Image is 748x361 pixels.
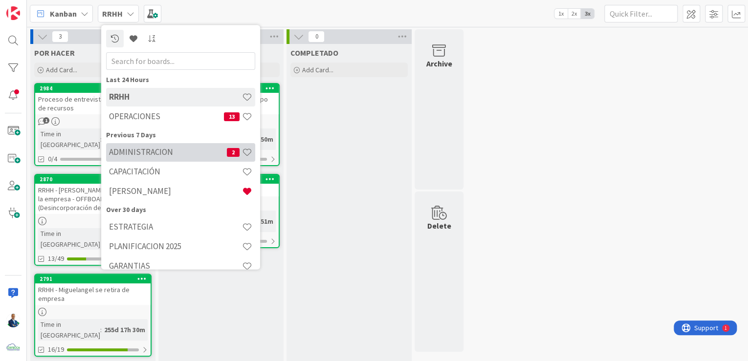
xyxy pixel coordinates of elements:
[109,222,242,232] h4: ESTRATEGIA
[35,283,151,305] div: RRHH - Miguelangel se retira de empresa
[35,93,151,114] div: Proceso de entrevista y valoración de recursos
[38,319,100,340] div: Time in [GEOGRAPHIC_DATA]
[109,112,224,122] h4: OPERACIONES
[52,31,68,42] span: 3
[34,83,152,166] a: 2984Proceso de entrevista y valoración de recursosTime in [GEOGRAPHIC_DATA]:207d 20h 55m0/4
[48,254,64,264] span: 13/49
[106,130,255,140] div: Previous 7 Days
[51,4,53,12] div: 1
[102,9,123,19] b: RRHH
[109,167,242,177] h4: CAPACITACIÓN
[40,176,151,183] div: 2870
[21,1,44,13] span: Support
[106,52,255,70] input: Search for boards...
[109,261,242,271] h4: GARANTIAS
[106,75,255,85] div: Last 24 Hours
[109,242,242,252] h4: PLANIFICACION 2025
[35,84,151,93] div: 2984
[109,148,227,157] h4: ADMINISTRACION
[100,134,102,145] span: :
[109,187,242,196] h4: [PERSON_NAME]
[38,128,100,150] div: Time in [GEOGRAPHIC_DATA]
[227,148,240,157] span: 2
[6,314,20,327] img: GA
[6,341,20,355] img: avatar
[100,324,102,335] span: :
[40,276,151,282] div: 2791
[106,205,255,215] div: Over 30 days
[48,344,64,355] span: 16/19
[302,65,333,74] span: Add Card...
[46,65,77,74] span: Add Card...
[109,92,242,102] h4: RRHH
[34,274,152,357] a: 2791RRHH - Miguelangel se retira de empresaTime in [GEOGRAPHIC_DATA]:255d 17h 30m16/19
[34,48,75,58] span: POR HACER
[50,8,77,20] span: Kanban
[35,275,151,305] div: 2791RRHH - Miguelangel se retira de empresa
[6,6,20,20] img: Visit kanbanzone.com
[40,85,151,92] div: 2984
[581,9,594,19] span: 3x
[604,5,678,22] input: Quick Filter...
[290,48,338,58] span: COMPLETADO
[554,9,568,19] span: 1x
[38,228,104,250] div: Time in [GEOGRAPHIC_DATA]
[35,275,151,283] div: 2791
[48,154,57,164] span: 0/4
[224,112,240,121] span: 13
[427,220,451,232] div: Delete
[568,9,581,19] span: 2x
[308,31,325,42] span: 0
[102,324,148,335] div: 255d 17h 30m
[35,175,151,184] div: 2870
[34,174,152,266] a: 2870RRHH - [PERSON_NAME] se retira de la empresa - OFFBOARDING (Desincorporación de colaborador)T...
[43,117,49,124] span: 1
[35,184,151,214] div: RRHH - [PERSON_NAME] se retira de la empresa - OFFBOARDING (Desincorporación de colaborador)
[35,84,151,114] div: 2984Proceso de entrevista y valoración de recursos
[426,58,452,69] div: Archive
[35,175,151,214] div: 2870RRHH - [PERSON_NAME] se retira de la empresa - OFFBOARDING (Desincorporación de colaborador)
